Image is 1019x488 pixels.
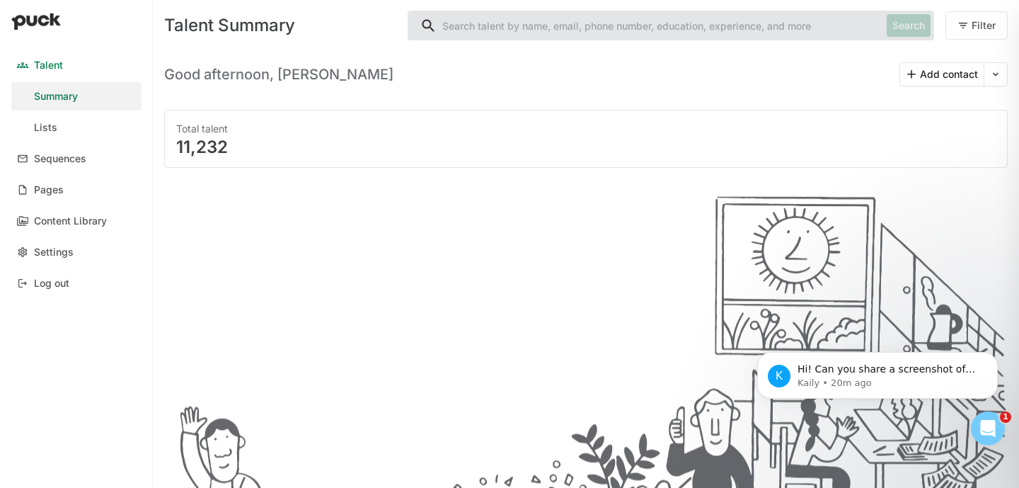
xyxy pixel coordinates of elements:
h3: Good afternoon, [PERSON_NAME] [164,66,393,83]
a: Content Library [11,207,142,235]
div: Settings [34,246,74,259]
a: Settings [11,238,142,266]
div: Lists [34,122,57,134]
iframe: Intercom live chat [971,412,1005,446]
input: Search [408,11,881,40]
span: 1 [1000,412,1011,423]
a: Lists [11,113,142,142]
div: Total talent [176,122,996,136]
a: Talent [11,51,142,79]
div: Talent Summary [164,17,396,34]
div: Log out [34,278,69,290]
div: 11,232 [176,139,996,156]
div: Talent [34,59,63,72]
a: Sequences [11,144,142,173]
button: Filter [945,11,1008,40]
iframe: Intercom notifications message [736,322,1019,450]
a: Pages [11,176,142,204]
div: Content Library [34,215,107,227]
div: Sequences [34,153,86,165]
div: Summary [34,91,78,103]
a: Summary [11,82,142,110]
button: Add contact [900,63,984,86]
div: Pages [34,184,64,196]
